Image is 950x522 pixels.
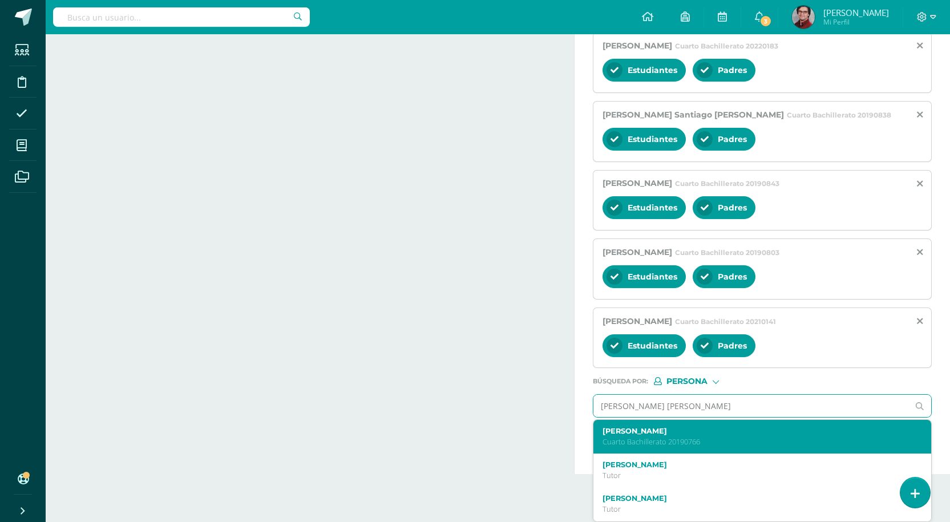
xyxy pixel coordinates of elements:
[603,504,908,514] p: Tutor
[718,272,747,282] span: Padres
[628,134,677,144] span: Estudiantes
[603,427,908,435] label: [PERSON_NAME]
[603,494,908,503] label: [PERSON_NAME]
[675,317,776,326] span: Cuarto Bachillerato 20210141
[675,248,779,257] span: Cuarto Bachillerato 20190803
[53,7,310,27] input: Busca un usuario...
[718,203,747,213] span: Padres
[675,42,778,50] span: Cuarto Bachillerato 20220183
[718,341,747,351] span: Padres
[792,6,815,29] img: c9a93b4e3ae5c871dba39c2d8a78a895.png
[603,460,908,469] label: [PERSON_NAME]
[603,471,908,480] p: Tutor
[628,341,677,351] span: Estudiantes
[718,65,747,75] span: Padres
[593,395,908,417] input: Ej. Mario Galindo
[603,110,784,120] span: [PERSON_NAME] Santiago [PERSON_NAME]
[759,15,772,27] span: 3
[603,247,672,257] span: [PERSON_NAME]
[718,134,747,144] span: Padres
[628,203,677,213] span: Estudiantes
[675,179,779,188] span: Cuarto Bachillerato 20190843
[787,111,891,119] span: Cuarto Bachillerato 20190838
[823,17,889,27] span: Mi Perfil
[666,378,708,385] span: Persona
[628,272,677,282] span: Estudiantes
[603,437,908,447] p: Cuarto Bachillerato 20190766
[628,65,677,75] span: Estudiantes
[603,178,672,188] span: [PERSON_NAME]
[603,316,672,326] span: [PERSON_NAME]
[823,7,889,18] span: [PERSON_NAME]
[593,378,648,385] span: Búsqueda por :
[654,377,739,385] div: [object Object]
[603,41,672,51] span: [PERSON_NAME]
